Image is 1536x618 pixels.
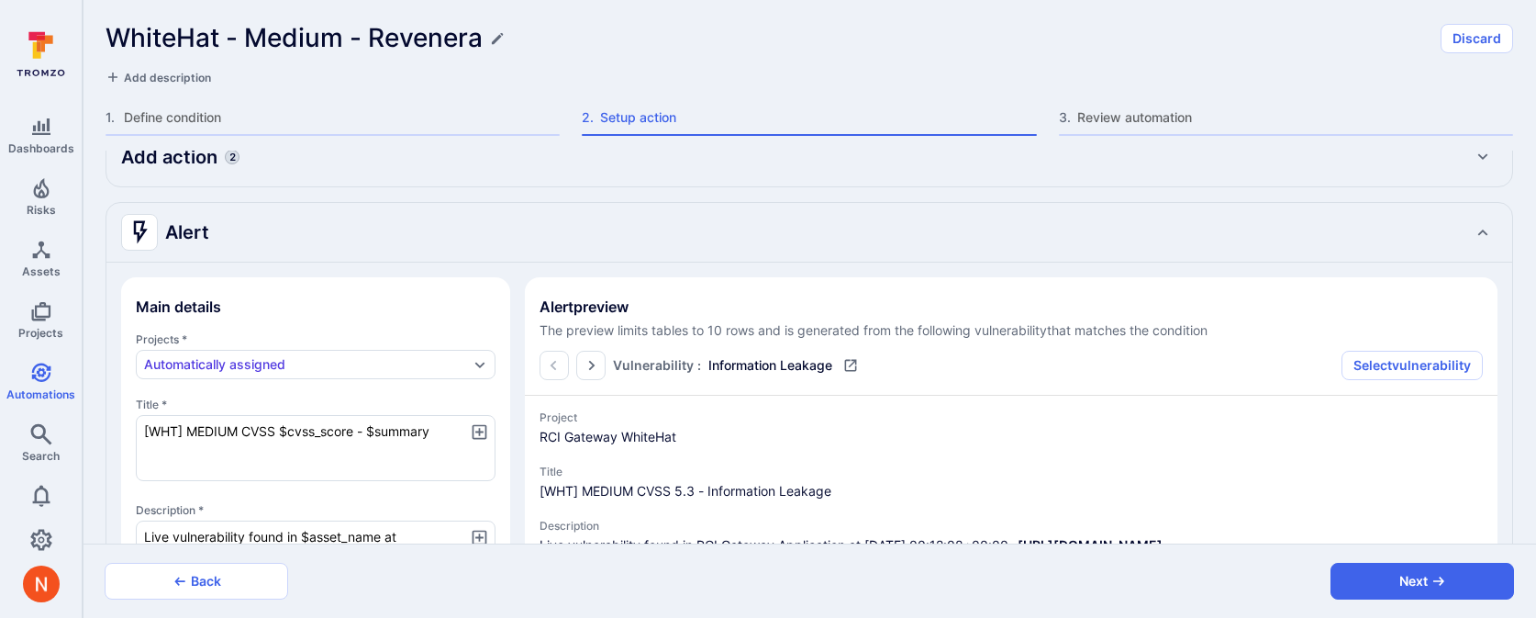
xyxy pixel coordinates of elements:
[23,566,60,602] div: Neeren Patki
[8,141,74,155] span: Dashboards
[144,357,469,372] button: Automatically assigned
[697,356,701,375] span: :
[225,150,239,164] span: Actions counter
[105,563,288,600] button: Back
[473,357,487,372] button: Expand dropdown
[121,144,217,170] h2: Add action
[540,519,1483,533] span: Description
[613,356,694,375] span: Vulnerability
[121,214,209,251] h2: Alert action settings
[1341,351,1483,380] button: Selectvulnerability
[106,23,483,53] h1: WhiteHat - Medium - Revenera
[1077,108,1513,127] span: Review automation
[540,536,1483,591] p: Live vulnerability found in RCI Gateway Application at [DATE] 00:12:08+00:00 - WhiteHat internal ...
[708,356,832,375] span: Information Leakage
[136,332,495,346] span: Projects *
[124,71,211,84] span: Add description
[18,326,63,340] span: Projects
[124,108,560,127] span: Define condition
[106,203,1512,262] div: Collapse Alert action settings
[540,321,1483,340] span: The preview limits tables to 10 rows and is generated from the following vulnerability that match...
[600,108,1036,127] span: Setup action
[144,357,285,372] div: Automatically assigned
[1018,537,1163,553] a: [URL][DOMAIN_NAME]
[540,465,1483,478] span: Title
[136,503,495,517] label: Description *
[582,108,596,127] span: 2 .
[23,566,60,602] img: ACg8ocIprwjrgDQnDsNSk9Ghn5p5-B8DpAKWoJ5Gi9syOE4K59tr4Q=s96-c
[540,351,569,380] button: Go to the previous page
[22,264,61,278] span: Assets
[136,332,495,379] div: Projects * toggle
[840,354,862,376] a: Open vulnerability in the new tab
[490,31,505,46] button: Edit title
[106,68,211,86] button: Add description
[540,298,1483,316] h2: Alert preview
[1330,563,1514,600] button: Next
[106,108,120,127] span: 1 .
[540,428,1483,446] span: alert project
[136,415,495,481] textarea: [WHT] MEDIUM CVSS $cvss_score - $summary
[106,128,1512,186] div: Expand
[136,298,221,316] h2: Main details
[576,351,606,380] button: Go to the next page
[6,388,75,401] span: Automations
[136,398,495,411] label: Title *
[1441,24,1513,53] button: Discard
[540,482,1483,500] span: alert title
[1059,108,1074,127] span: 3 .
[540,410,1483,424] span: Project
[27,203,56,217] span: Risks
[22,449,60,463] span: Search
